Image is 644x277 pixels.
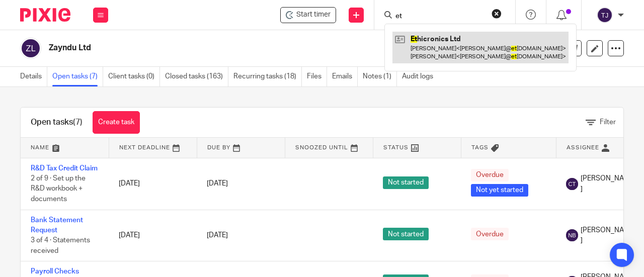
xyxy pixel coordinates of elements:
span: [PERSON_NAME] [581,225,634,246]
span: [PERSON_NAME] [581,173,634,194]
span: Not started [383,176,429,189]
td: [DATE] [109,158,197,210]
h2: Zayndu Ltd [49,43,399,53]
img: svg%3E [566,178,578,190]
input: Search [394,12,485,21]
button: Clear [492,9,502,19]
span: Filter [600,119,616,126]
a: Client tasks (0) [108,67,160,86]
span: Snoozed Until [295,145,348,150]
a: Files [307,67,327,86]
a: Create task [93,111,140,134]
a: Closed tasks (163) [165,67,228,86]
td: [DATE] [109,210,197,261]
a: Emails [332,67,358,86]
img: svg%3E [566,229,578,241]
img: svg%3E [20,38,41,59]
span: Status [383,145,409,150]
span: [DATE] [207,180,228,187]
span: 2 of 9 · Set up the R&D workbook + documents [31,175,86,203]
div: Zayndu Ltd [280,7,336,23]
a: Bank Statement Request [31,217,83,234]
img: svg%3E [597,7,613,23]
span: Start timer [296,10,331,20]
h1: Open tasks [31,117,83,128]
span: Not started [383,228,429,240]
span: Overdue [471,169,509,181]
a: Open tasks (7) [52,67,103,86]
a: Notes (1) [363,67,397,86]
a: Recurring tasks (18) [233,67,302,86]
span: Tags [471,145,489,150]
span: (7) [73,118,83,126]
span: Not yet started [471,184,528,197]
a: Audit logs [402,67,438,86]
span: 3 of 4 · Statements received [31,237,90,254]
span: [DATE] [207,232,228,239]
img: Pixie [20,8,70,22]
a: Payroll Checks [31,268,79,275]
a: Details [20,67,47,86]
span: Overdue [471,228,509,240]
a: R&D Tax Credit Claim [31,165,98,172]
